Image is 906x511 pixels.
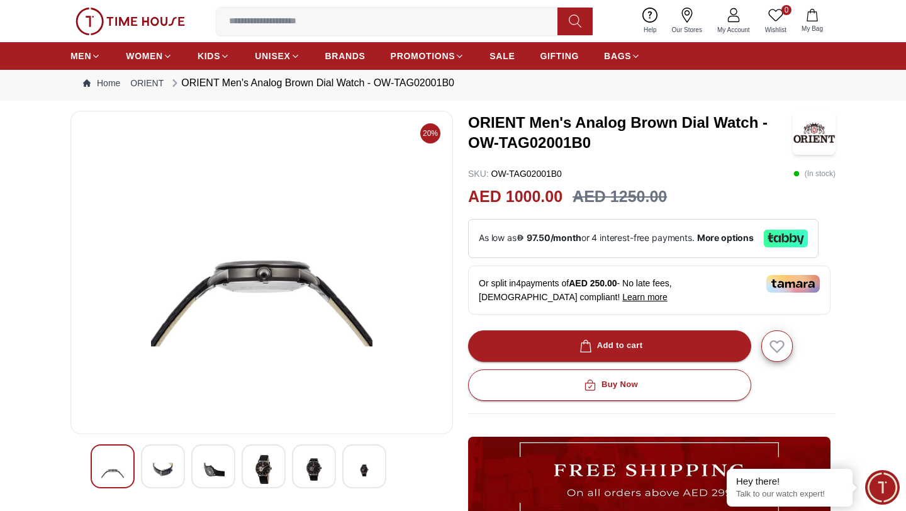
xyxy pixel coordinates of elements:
div: Buy Now [581,378,638,392]
span: BRANDS [325,50,366,62]
span: Wishlist [760,25,791,35]
span: 0 [781,5,791,15]
nav: Breadcrumb [70,65,836,101]
span: My Bag [797,24,828,33]
span: 20% [420,123,440,143]
span: Learn more [622,292,668,302]
img: ORIENT Men's Analog Brown Dial Watch - OW-TAG02001B0 [353,455,376,486]
div: Hey there! [736,475,843,488]
p: Talk to our watch expert! [736,489,843,500]
p: OW-TAG02001B0 [468,167,562,180]
div: ORIENT Men's Analog Brown Dial Watch - OW-TAG02001B0 [169,76,454,91]
span: KIDS [198,50,220,62]
span: WOMEN [126,50,163,62]
a: PROMOTIONS [391,45,465,67]
span: My Account [712,25,755,35]
img: ORIENT Men's Analog Brown Dial Watch - OW-TAG02001B0 [202,455,225,486]
div: Chat Widget [865,470,900,505]
span: Help [639,25,662,35]
span: SALE [489,50,515,62]
span: BAGS [604,50,631,62]
h3: AED 1250.00 [573,185,667,209]
a: WOMEN [126,45,172,67]
img: ORIENT Men's Analog Brown Dial Watch - OW-TAG02001B0 [793,111,836,155]
span: PROMOTIONS [391,50,456,62]
p: ( In stock ) [793,167,836,180]
a: Our Stores [664,5,710,37]
div: Or split in 4 payments of - No late fees, [DEMOGRAPHIC_DATA] compliant! [468,266,830,315]
a: Help [636,5,664,37]
a: BAGS [604,45,640,67]
a: KIDS [198,45,230,67]
img: ORIENT Men's Analog Brown Dial Watch - OW-TAG02001B0 [303,455,325,484]
a: Home [83,77,120,89]
span: MEN [70,50,91,62]
a: SALE [489,45,515,67]
span: Our Stores [667,25,707,35]
span: UNISEX [255,50,290,62]
button: Buy Now [468,369,751,401]
h3: ORIENT Men's Analog Brown Dial Watch - OW-TAG02001B0 [468,113,793,153]
a: UNISEX [255,45,299,67]
img: ... [75,8,185,35]
a: ORIENT [130,77,164,89]
img: ORIENT Men's Analog Brown Dial Watch - OW-TAG02001B0 [101,455,124,486]
div: Add to cart [577,339,643,353]
a: GIFTING [540,45,579,67]
img: ORIENT Men's Analog Brown Dial Watch - OW-TAG02001B0 [152,455,174,486]
h2: AED 1000.00 [468,185,562,209]
img: ORIENT Men's Analog Brown Dial Watch - OW-TAG02001B0 [81,121,442,424]
a: BRANDS [325,45,366,67]
button: Add to cart [468,330,751,362]
button: My Bag [794,6,830,36]
a: MEN [70,45,101,67]
img: ORIENT Men's Analog Brown Dial Watch - OW-TAG02001B0 [252,455,275,484]
span: GIFTING [540,50,579,62]
span: SKU : [468,169,489,179]
a: 0Wishlist [758,5,794,37]
img: Tamara [766,275,820,293]
span: AED 250.00 [569,278,617,288]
